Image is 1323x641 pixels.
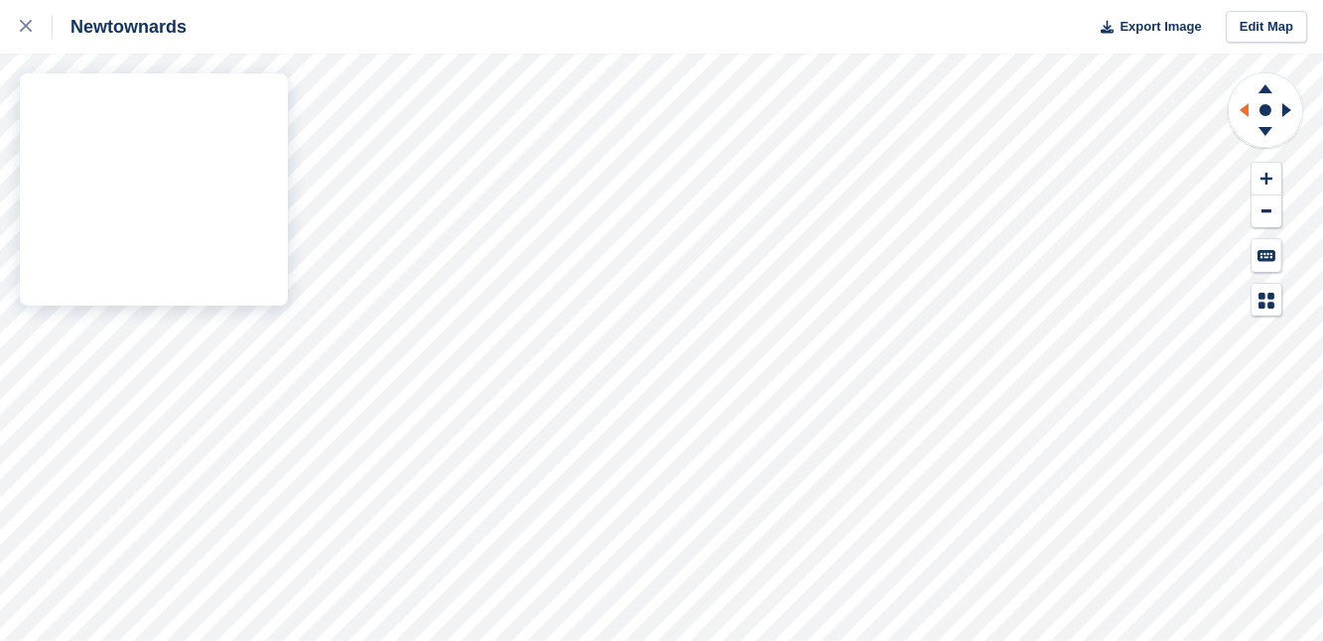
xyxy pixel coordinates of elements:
[1089,11,1202,44] button: Export Image
[1252,195,1281,228] button: Zoom Out
[1252,284,1281,317] button: Map Legend
[53,15,187,39] div: Newtownards
[1226,11,1307,44] a: Edit Map
[1120,17,1201,37] span: Export Image
[1252,239,1281,272] button: Keyboard Shortcuts
[1252,163,1281,195] button: Zoom In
